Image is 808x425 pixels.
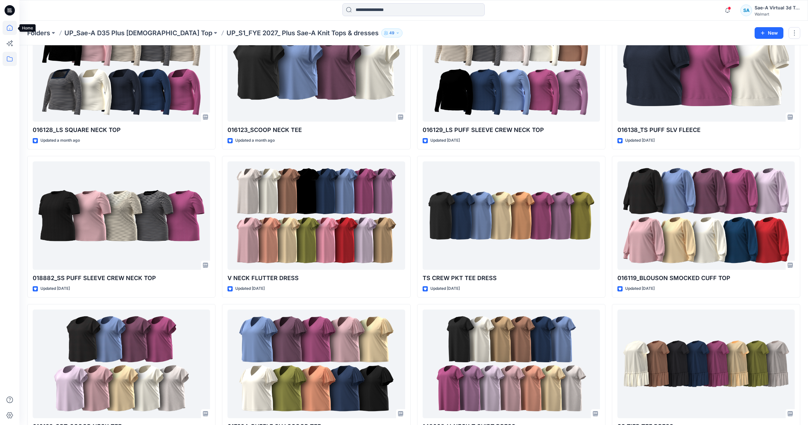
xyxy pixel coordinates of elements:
p: 018882_SS PUFF SLEEVE CREW NECK TOP [33,274,210,283]
p: 016138_TS PUFF SLV FLEECE [617,125,795,135]
a: 018882_SS PUFF SLEEVE CREW NECK TOP [33,161,210,270]
p: Updated [DATE] [235,285,265,292]
p: Updated [DATE] [625,285,655,292]
a: 016138_TS PUFF SLV FLEECE [617,13,795,122]
div: SA [740,5,752,16]
a: TS CREW PKT TEE DRESS [423,161,600,270]
a: V NECK FLUTTER DRESS [227,161,405,270]
p: Updated a month ago [235,137,275,144]
p: 49 [389,29,394,37]
p: 016119_BLOUSON SMOCKED CUFF TOP [617,274,795,283]
p: Updated [DATE] [430,137,460,144]
p: Updated a month ago [40,137,80,144]
p: Updated [DATE] [430,285,460,292]
div: Walmart [755,12,800,16]
a: UP_Sae-A D35 Plus [DEMOGRAPHIC_DATA] Top [64,28,212,38]
button: 49 [381,28,403,38]
a: SS TIER TEE DRESS [617,310,795,418]
p: TS CREW PKT TEE DRESS [423,274,600,283]
p: 016123_SCOOP NECK TEE [227,125,405,135]
a: 148008_V-NECK T SHIRT DRESS [423,310,600,418]
a: 016129_LS PUFF SLEEVE CREW NECK TOP [423,13,600,122]
p: Updated [DATE] [625,137,655,144]
a: 016128_LS SQUARE NECK TOP [33,13,210,122]
a: 016123-OPT_SCOOP NECK TEE [33,310,210,418]
p: Updated [DATE] [40,285,70,292]
a: 016123_SCOOP NECK TEE [227,13,405,122]
button: New [755,27,783,39]
a: 017224_RUFFLE SLV SCOOP TEE [227,310,405,418]
p: V NECK FLUTTER DRESS [227,274,405,283]
p: 016128_LS SQUARE NECK TOP [33,125,210,135]
p: UP_S1_FYE 2027_ Plus Sae-A Knit Tops & dresses [227,28,379,38]
a: Folders [27,28,50,38]
p: 016129_LS PUFF SLEEVE CREW NECK TOP [423,125,600,135]
a: 016119_BLOUSON SMOCKED CUFF TOP [617,161,795,270]
div: Sae-A Virtual 3d Team [755,4,800,12]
